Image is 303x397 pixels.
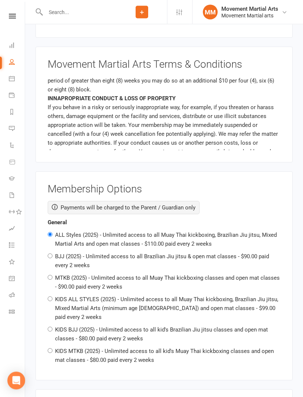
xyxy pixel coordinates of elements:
[55,348,274,364] label: KIDS MTKB (2025) - Unlimited access to all kid's Muay Thai kickboxing classes and open mat classe...
[48,349,52,353] input: KIDS MTKB (2025) - Unlimited access to all kid's Muay Thai kickboxing classes and open mat classe...
[48,254,52,259] input: BJJ (2025) - Unlimited access to all Brazilian Jiu jitsu & open mat classes - $90.00 paid every 2...
[9,154,25,171] a: Product Sales
[48,95,176,102] span: INNAPROPRIATE CONDUCT & LOSS OF PROPERTY
[9,254,25,271] a: What's New
[9,271,25,287] a: General attendance kiosk mode
[9,287,25,304] a: Roll call kiosk mode
[61,205,195,211] span: Payments will be charged to the Parent / Guardian only
[48,219,67,226] strong: General
[9,71,25,88] a: Calendar
[48,275,52,280] input: MTKB (2025) - Unlimited access to all Muay Thai kickboxing classes and open mat classes - $90.00 ...
[55,232,277,248] label: ALL Styles (2025) - Unlimited access to all Muay Thai kickboxing, Brazilian Jiu jitsu, Mixed Mart...
[55,275,280,290] label: MTKB (2025) - Unlimited access to all Muay Thai kickboxing classes and open mat classes - $90.00 ...
[43,7,117,17] input: Search...
[55,253,269,269] label: BJJ (2025) - Unlimited access to all Brazilian Jiu jitsu & open mat classes - $90.00 paid every 2...
[48,184,280,195] h3: Membership Options
[9,38,25,54] a: Dashboard
[7,372,25,390] div: Open Intercom Messenger
[9,104,25,121] a: Reports
[9,221,25,238] a: Assessments
[203,5,218,20] div: MM
[221,6,278,12] div: Movement Martial Arts
[221,12,278,19] div: Movement Martial arts
[48,103,280,165] div: If you behave in a risky or seriously inappropriate way, for example, if you threaten or harass o...
[55,296,278,321] label: KIDS ALL STYLES (2025) - Unlimited access to all Muay Thai kickboxing, Brazilian Jiu jitsu, Mixed...
[55,327,268,342] label: KIDS BJJ (2025) - Unlimited access to all kid's Brazilian Jiu jitsu classes and open mat classes ...
[48,327,52,332] input: KIDS BJJ (2025) - Unlimited access to all kid's Brazilian Jiu jitsu classes and open mat classes ...
[48,59,280,71] h3: Movement Martial Arts Terms & Conditions
[9,54,25,71] a: People
[9,88,25,104] a: Payments
[48,232,52,237] input: ALL Styles (2025) - Unlimited access to all Muay Thai kickboxing, Brazilian Jiu jitsu, Mixed Mart...
[9,304,25,321] a: Class kiosk mode
[48,297,52,302] input: KIDS ALL STYLES (2025) - Unlimited access to all Muay Thai kickboxing, Brazilian Jiu jitsu, Mixed...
